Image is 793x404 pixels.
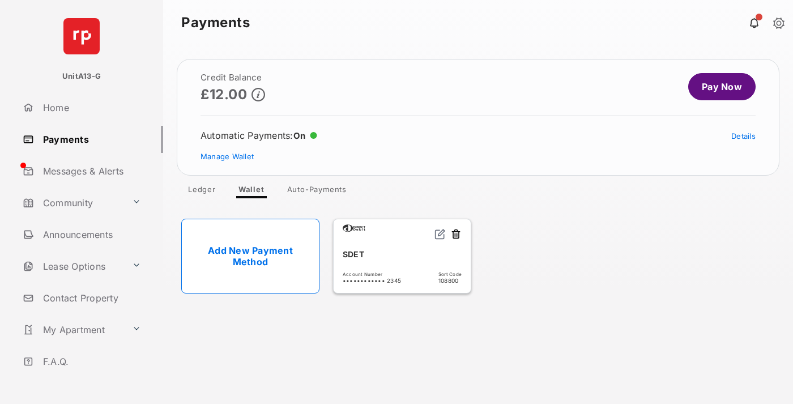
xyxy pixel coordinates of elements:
[201,87,247,102] p: £12.00
[181,219,319,294] a: Add New Payment Method
[18,158,163,185] a: Messages & Alerts
[18,348,163,375] a: F.A.Q.
[18,126,163,153] a: Payments
[278,185,356,198] a: Auto-Payments
[18,316,127,343] a: My Apartment
[18,94,163,121] a: Home
[293,130,306,141] span: On
[201,73,265,82] h2: Credit Balance
[63,18,100,54] img: svg+xml;base64,PHN2ZyB4bWxucz0iaHR0cDovL3d3dy53My5vcmcvMjAwMC9zdmciIHdpZHRoPSI2NCIgaGVpZ2h0PSI2NC...
[179,185,225,198] a: Ledger
[201,152,254,161] a: Manage Wallet
[731,131,756,141] a: Details
[434,228,446,240] img: svg+xml;base64,PHN2ZyB2aWV3Qm94PSIwIDAgMjQgMjQiIHdpZHRoPSIxNiIgaGVpZ2h0PSIxNiIgZmlsbD0ibm9uZSIgeG...
[229,185,274,198] a: Wallet
[438,277,462,284] span: 108800
[201,130,317,141] div: Automatic Payments :
[343,271,401,277] span: Account Number
[18,221,163,248] a: Announcements
[343,277,401,284] span: •••••••••••• 2345
[18,284,163,312] a: Contact Property
[438,271,462,277] span: Sort Code
[18,253,127,280] a: Lease Options
[181,16,250,29] strong: Payments
[62,71,101,82] p: UnitA13-G
[343,245,462,263] div: SDET
[18,189,127,216] a: Community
